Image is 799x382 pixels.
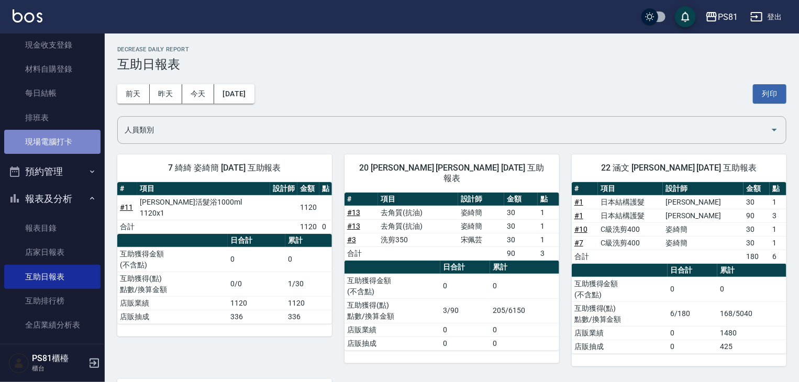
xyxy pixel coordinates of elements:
td: 0 [285,247,332,272]
img: Person [8,353,29,374]
td: 3 [538,246,559,260]
td: 1 [770,236,786,250]
td: 店販抽成 [572,340,668,353]
a: #1 [574,211,583,220]
td: C級洗剪400 [598,222,663,236]
th: 金額 [504,193,538,206]
th: # [345,193,378,206]
th: 日合計 [228,234,285,248]
td: 30 [504,233,538,246]
a: 報表目錄 [4,216,101,240]
button: 今天 [182,84,215,104]
td: 店販業績 [117,296,228,310]
td: 0 [319,220,332,233]
td: C級洗剪400 [598,236,663,250]
button: PS81 [701,6,742,28]
button: Open [766,121,783,138]
span: 7 綺綺 姿綺簡 [DATE] 互助報表 [130,163,319,173]
a: #11 [120,203,133,211]
td: 合計 [117,220,137,233]
a: 現場電腦打卡 [4,130,101,154]
td: 互助獲得(點) 點數/換算金額 [572,301,668,326]
table: a dense table [117,234,332,324]
a: 互助排行榜 [4,289,101,313]
button: 前天 [117,84,150,104]
td: 205/6150 [490,298,559,323]
td: 合計 [572,250,598,263]
td: 3 [770,209,786,222]
table: a dense table [345,193,559,261]
th: 項目 [598,182,663,196]
a: #13 [347,222,360,230]
td: 336 [228,310,285,323]
th: # [572,182,598,196]
td: 互助獲得金額 (不含點) [345,274,440,298]
td: 0 [668,340,717,353]
td: 30 [504,219,538,233]
h2: Decrease Daily Report [117,46,786,53]
td: 互助獲得金額 (不含點) [572,277,668,301]
table: a dense table [117,182,332,234]
td: 30 [504,206,538,219]
td: 洗剪350 [378,233,458,246]
span: 20 [PERSON_NAME] [PERSON_NAME] [DATE] 互助報表 [357,163,547,184]
td: 姿綺簡 [663,222,743,236]
td: 宋佩芸 [458,233,504,246]
p: 櫃台 [32,364,85,373]
td: 去角質(抗油) [378,219,458,233]
td: 店販業績 [345,323,440,336]
button: 列印 [753,84,786,104]
img: Logo [13,9,42,23]
td: 30 [743,195,770,209]
td: 姿綺簡 [458,206,504,219]
th: 點 [770,182,786,196]
button: 報表及分析 [4,185,101,212]
th: 點 [538,193,559,206]
th: 設計師 [663,182,743,196]
td: 互助獲得(點) 點數/換算金額 [117,272,228,296]
div: PS81 [718,10,738,24]
a: #10 [574,225,587,233]
a: 材料自購登錄 [4,57,101,81]
td: 1 [770,195,786,209]
td: 336 [285,310,332,323]
th: 累計 [490,261,559,274]
a: 現金收支登錄 [4,33,101,57]
td: 1120 [297,195,319,220]
th: 項目 [378,193,458,206]
td: 6 [770,250,786,263]
button: save [675,6,696,27]
th: 設計師 [458,193,504,206]
a: 排班表 [4,106,101,130]
td: 0 [490,336,559,350]
a: #7 [574,239,583,247]
td: 姿綺簡 [663,236,743,250]
a: 店家日報表 [4,240,101,264]
button: [DATE] [214,84,254,104]
a: #1 [574,198,583,206]
a: 互助日報表 [4,265,101,289]
td: 1120 [297,220,319,233]
td: 1/30 [285,272,332,296]
th: # [117,182,137,196]
a: 每日結帳 [4,81,101,105]
input: 人員名稱 [122,121,766,139]
td: 168/5040 [717,301,786,326]
td: 日本結構護髮 [598,195,663,209]
a: #3 [347,235,356,244]
td: 90 [743,209,770,222]
th: 日合計 [440,261,490,274]
td: 0 [717,277,786,301]
span: 22 涵文 [PERSON_NAME] [DATE] 互助報表 [584,163,774,173]
td: 1 [538,233,559,246]
td: 425 [717,340,786,353]
td: 店販抽成 [117,310,228,323]
td: 1480 [717,326,786,340]
td: [PERSON_NAME]活髮浴1000ml 1120x1 [137,195,270,220]
th: 金額 [743,182,770,196]
a: 設計師日報表 [4,337,101,361]
th: 累計 [285,234,332,248]
td: 0 [228,247,285,272]
td: 互助獲得金額 (不含點) [117,247,228,272]
td: [PERSON_NAME] [663,195,743,209]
